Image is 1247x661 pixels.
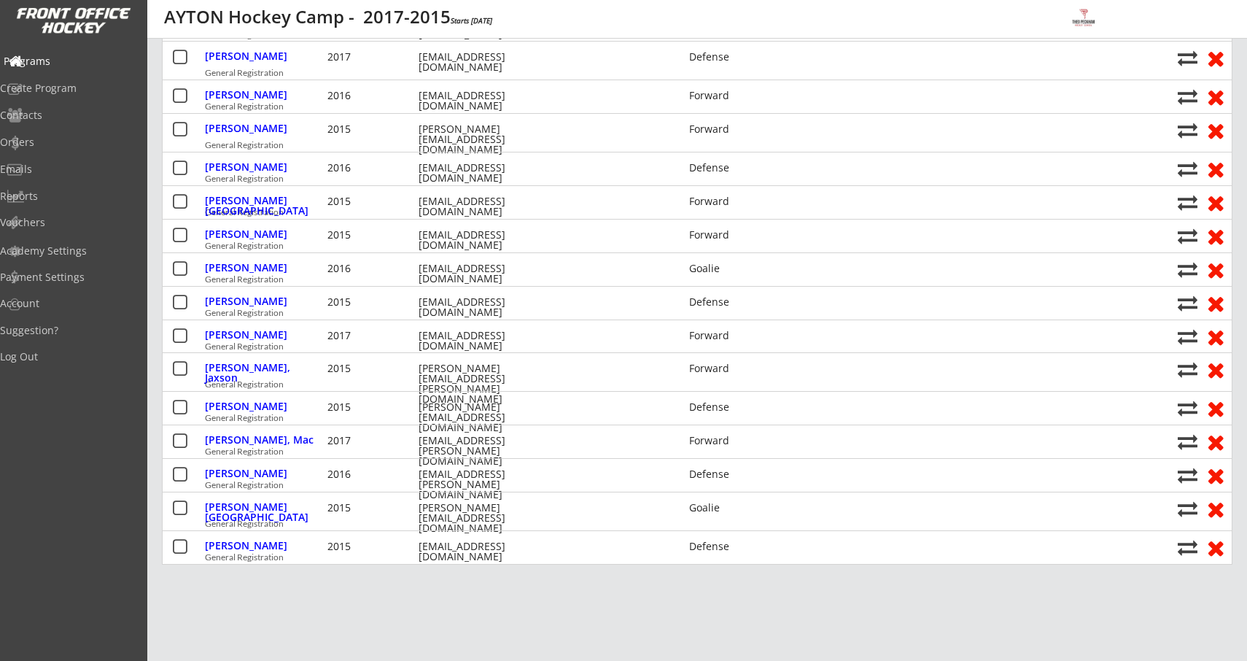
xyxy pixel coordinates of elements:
[1202,158,1229,180] button: Remove from roster (no refund)
[1202,85,1229,108] button: Remove from roster (no refund)
[327,503,415,513] div: 2015
[689,52,774,62] div: Defense
[205,90,324,100] div: [PERSON_NAME]
[419,297,550,317] div: [EMAIL_ADDRESS][DOMAIN_NAME]
[419,469,550,500] div: [EMAIL_ADDRESS][PERSON_NAME][DOMAIN_NAME]
[419,52,550,72] div: [EMAIL_ADDRESS][DOMAIN_NAME]
[1202,464,1229,487] button: Remove from roster (no refund)
[205,229,324,239] div: [PERSON_NAME]
[205,541,324,551] div: [PERSON_NAME]
[1202,47,1229,69] button: Remove from roster (no refund)
[419,436,550,466] div: [EMAIL_ADDRESS][PERSON_NAME][DOMAIN_NAME]
[205,519,1170,528] div: General Registration
[1178,48,1197,68] button: Move player
[689,402,774,412] div: Defense
[205,401,324,411] div: [PERSON_NAME]
[205,414,1170,422] div: General Registration
[1202,397,1229,420] button: Remove from roster (no refund)
[205,102,1170,111] div: General Registration
[1202,536,1229,559] button: Remove from roster (no refund)
[327,196,415,206] div: 2015
[1178,360,1197,379] button: Move player
[1178,120,1197,140] button: Move player
[1178,327,1197,347] button: Move player
[205,468,324,479] div: [PERSON_NAME]
[689,436,774,446] div: Forward
[1178,293,1197,313] button: Move player
[451,15,492,26] em: Starts [DATE]
[1178,87,1197,107] button: Move player
[689,363,774,374] div: Forward
[689,163,774,173] div: Defense
[327,263,415,274] div: 2016
[1178,538,1197,557] button: Move player
[689,90,774,101] div: Forward
[327,52,415,62] div: 2017
[419,330,550,351] div: [EMAIL_ADDRESS][DOMAIN_NAME]
[689,503,774,513] div: Goalie
[205,196,324,216] div: [PERSON_NAME][GEOGRAPHIC_DATA]
[327,363,415,374] div: 2015
[689,263,774,274] div: Goalie
[205,481,1170,490] div: General Registration
[419,503,550,533] div: [PERSON_NAME][EMAIL_ADDRESS][DOMAIN_NAME]
[419,230,550,250] div: [EMAIL_ADDRESS][DOMAIN_NAME]
[205,309,1170,317] div: General Registration
[205,330,324,340] div: [PERSON_NAME]
[419,363,550,404] div: [PERSON_NAME][EMAIL_ADDRESS][PERSON_NAME][DOMAIN_NAME]
[327,541,415,552] div: 2015
[205,275,1170,284] div: General Registration
[1178,260,1197,279] button: Move player
[1178,159,1197,179] button: Move player
[1202,498,1229,520] button: Remove from roster (no refund)
[327,124,415,134] div: 2015
[419,90,550,111] div: [EMAIL_ADDRESS][DOMAIN_NAME]
[205,51,324,61] div: [PERSON_NAME]
[205,502,324,522] div: [PERSON_NAME][GEOGRAPHIC_DATA]
[419,163,550,183] div: [EMAIL_ADDRESS][DOMAIN_NAME]
[327,163,415,173] div: 2016
[419,124,550,155] div: [PERSON_NAME][EMAIL_ADDRESS][DOMAIN_NAME]
[205,69,1170,77] div: General Registration
[205,31,1170,39] div: General Registration
[327,436,415,446] div: 2017
[1178,432,1197,452] button: Move player
[689,330,774,341] div: Forward
[1202,225,1229,247] button: Remove from roster (no refund)
[1202,325,1229,348] button: Remove from roster (no refund)
[1202,430,1229,453] button: Remove from roster (no refund)
[205,363,324,383] div: [PERSON_NAME], Jaxson
[689,124,774,134] div: Forward
[1202,292,1229,314] button: Remove from roster (no refund)
[205,263,324,273] div: [PERSON_NAME]
[689,230,774,240] div: Forward
[1178,499,1197,519] button: Move player
[327,469,415,479] div: 2016
[205,241,1170,250] div: General Registration
[327,230,415,240] div: 2015
[205,162,324,172] div: [PERSON_NAME]
[205,123,324,134] div: [PERSON_NAME]
[205,296,324,306] div: [PERSON_NAME]
[1202,191,1229,214] button: Remove from roster (no refund)
[1202,119,1229,142] button: Remove from roster (no refund)
[1178,398,1197,418] button: Move player
[689,196,774,206] div: Forward
[205,447,1170,456] div: General Registration
[1178,465,1197,485] button: Move player
[327,297,415,307] div: 2015
[205,380,1170,389] div: General Registration
[327,402,415,412] div: 2015
[419,263,550,284] div: [EMAIL_ADDRESS][DOMAIN_NAME]
[205,435,324,445] div: [PERSON_NAME], Mac
[689,541,774,552] div: Defense
[205,174,1170,183] div: General Registration
[205,141,1170,150] div: General Registration
[689,297,774,307] div: Defense
[205,342,1170,351] div: General Registration
[205,553,1170,562] div: General Registration
[419,541,550,562] div: [EMAIL_ADDRESS][DOMAIN_NAME]
[419,19,550,39] div: [EMAIL_ADDRESS][DOMAIN_NAME]
[419,402,550,433] div: [PERSON_NAME][EMAIL_ADDRESS][DOMAIN_NAME]
[419,196,550,217] div: [EMAIL_ADDRESS][DOMAIN_NAME]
